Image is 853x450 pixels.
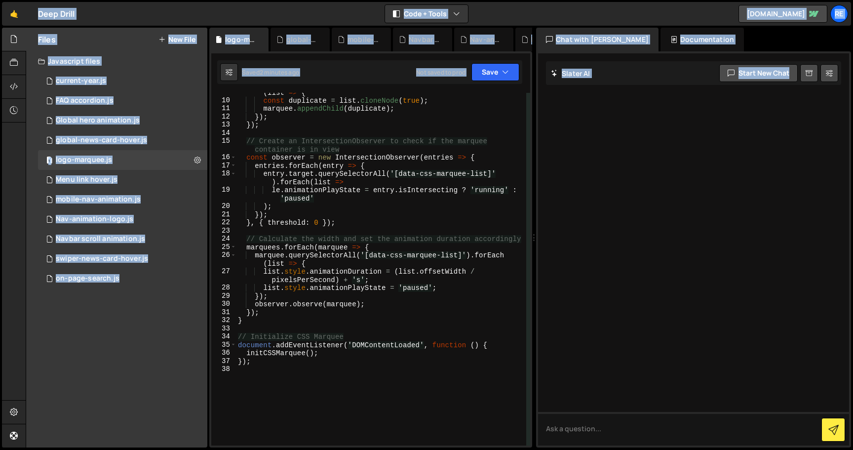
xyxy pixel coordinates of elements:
[211,162,236,170] div: 17
[660,28,744,51] div: Documentation
[2,2,26,26] a: 🤙
[211,137,236,153] div: 15
[409,35,440,44] div: Navbar scroll animation.js
[830,5,848,23] a: Re
[348,35,379,44] div: mobile-nav-animation.js
[531,35,563,44] div: Menu link hover.js
[211,202,236,210] div: 20
[38,170,207,190] div: 17275/47896.js
[38,150,207,170] div: 17275/47960.js
[211,243,236,251] div: 25
[470,35,502,44] div: Nav-animation-logo.js
[551,69,590,78] h2: Slater AI
[211,284,236,292] div: 28
[38,34,56,45] h2: Files
[536,28,659,51] div: Chat with [PERSON_NAME]
[225,35,257,44] div: logo-marquee.js
[242,68,299,77] div: Saved
[56,116,140,125] div: Global hero animation.js
[211,316,236,325] div: 32
[211,341,236,349] div: 35
[56,96,114,105] div: FAQ accordion.js
[38,8,75,20] div: Deep Drill
[26,51,207,71] div: Javascript files
[158,36,195,43] button: New File
[38,71,207,91] div: 17275/47875.js
[56,175,117,184] div: Menu link hover.js
[211,357,236,366] div: 37
[211,235,236,243] div: 24
[56,274,119,283] div: on-page-search.js
[211,186,236,202] div: 19
[211,308,236,317] div: 31
[38,91,207,111] div: 17275/47877.js
[471,63,519,81] button: Save
[46,157,52,165] span: 1
[56,195,141,204] div: mobile-nav-animation.js
[738,5,827,23] a: [DOMAIN_NAME]
[56,235,145,244] div: Navbar scroll animation.js
[211,349,236,357] div: 36
[38,190,207,209] div: 17275/47883.js
[211,267,236,284] div: 27
[211,210,236,219] div: 21
[38,249,207,269] div: 17275/47884.js
[56,77,106,85] div: current-year.js
[211,121,236,129] div: 13
[211,300,236,308] div: 30
[211,227,236,235] div: 23
[719,64,798,82] button: Start new chat
[416,68,465,77] div: Not saved to prod
[211,325,236,333] div: 33
[211,169,236,186] div: 18
[211,104,236,113] div: 11
[385,5,468,23] button: Code + Tools
[56,254,148,263] div: swiper-news-card-hover.js
[211,292,236,300] div: 29
[56,215,133,224] div: Nav-animation-logo.js
[38,130,207,150] div: 17275/47885.js
[211,365,236,373] div: 38
[211,251,236,267] div: 26
[211,218,236,227] div: 22
[211,129,236,137] div: 14
[56,156,112,164] div: logo-marquee.js
[211,96,236,105] div: 10
[211,153,236,162] div: 16
[260,68,299,77] div: 2 minutes ago
[286,35,318,44] div: global-news-card-hover.js
[38,209,207,229] div: Nav-animation-logo.js
[211,332,236,341] div: 34
[38,229,207,249] div: 17275/47957.js
[211,113,236,121] div: 12
[56,136,147,145] div: global-news-card-hover.js
[38,269,207,288] div: 17275/47880.js
[38,111,207,130] div: 17275/47886.js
